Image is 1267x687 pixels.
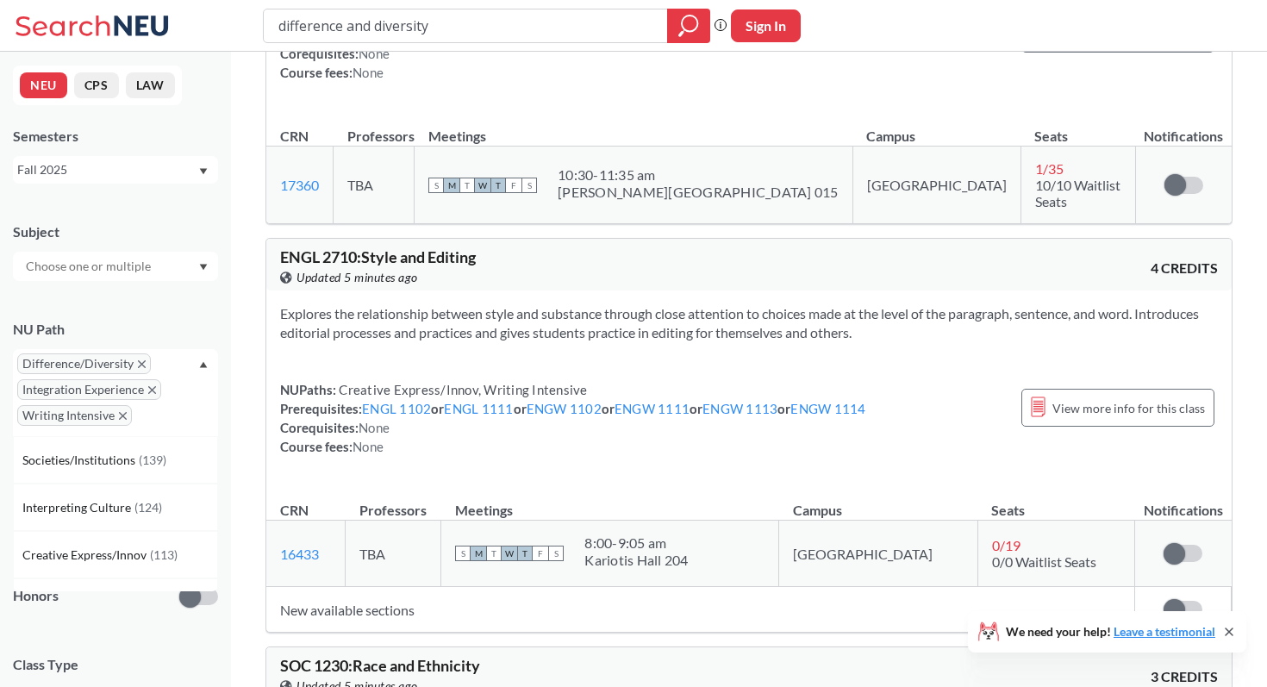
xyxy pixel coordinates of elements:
th: Seats [1020,109,1135,147]
div: [PERSON_NAME][GEOGRAPHIC_DATA] 015 [558,184,839,201]
div: CRN [280,127,309,146]
a: ENGW 1111 [615,401,690,416]
a: Leave a testimonial [1114,624,1215,639]
span: ENGL 2710 : Style and Editing [280,247,476,266]
svg: Dropdown arrow [199,168,208,175]
span: ( 139 ) [139,453,166,467]
td: [GEOGRAPHIC_DATA] [852,147,1020,224]
td: [GEOGRAPHIC_DATA] [779,521,978,587]
span: F [506,178,521,193]
span: Class Type [13,655,218,674]
input: Choose one or multiple [17,256,162,277]
span: T [517,546,533,561]
div: NU Path [13,320,218,339]
td: TBA [334,147,415,224]
input: Class, professor, course number, "phrase" [277,11,655,41]
button: Sign In [731,9,801,42]
svg: X to remove pill [119,412,127,420]
span: T [486,546,502,561]
a: ENGW 1102 [527,401,602,416]
span: Writing IntensiveX to remove pill [17,405,132,426]
span: W [475,178,490,193]
span: T [490,178,506,193]
th: Meetings [415,109,853,147]
a: ENGW 1113 [702,401,777,416]
div: Difference/DiversityX to remove pillIntegration ExperienceX to remove pillWriting IntensiveX to r... [13,349,218,436]
span: None [353,65,384,80]
span: M [444,178,459,193]
span: F [533,546,548,561]
button: CPS [74,72,119,98]
div: 8:00 - 9:05 am [584,534,688,552]
span: Updated 5 minutes ago [296,268,418,287]
th: Notifications [1135,109,1232,147]
div: 10:30 - 11:35 am [558,166,839,184]
td: New available sections [266,587,1135,633]
div: Dropdown arrow [13,252,218,281]
div: Fall 2025Dropdown arrow [13,156,218,184]
th: Meetings [441,484,779,521]
span: 0 / 19 [992,537,1020,553]
a: ENGL 1102 [362,401,431,416]
th: Campus [852,109,1020,147]
span: W [502,546,517,561]
button: LAW [126,72,175,98]
svg: Dropdown arrow [199,264,208,271]
span: M [471,546,486,561]
th: Professors [334,109,415,147]
span: SOC 1230 : Race and Ethnicity [280,656,480,675]
a: 17360 [280,177,319,193]
span: Societies/Institutions [22,451,139,470]
span: We need your help! [1006,626,1215,638]
a: 16433 [280,546,319,562]
span: View more info for this class [1052,397,1205,419]
div: NUPaths: Prerequisites: or or or or or Corequisites: Course fees: [280,380,866,456]
span: T [459,178,475,193]
span: Difference/DiversityX to remove pill [17,353,151,374]
svg: magnifying glass [678,14,699,38]
span: Creative Express/Innov [22,546,150,565]
span: None [359,420,390,435]
a: ENGW 1114 [790,401,865,416]
th: Professors [346,484,441,521]
span: S [521,178,537,193]
svg: Dropdown arrow [199,361,208,368]
svg: X to remove pill [148,386,156,394]
div: CRN [280,501,309,520]
span: 10/10 Waitlist Seats [1035,177,1120,209]
span: 4 CREDITS [1151,259,1218,278]
span: 1 / 35 [1035,160,1064,177]
div: Kariotis Hall 204 [584,552,688,569]
span: Integration ExperienceX to remove pill [17,379,161,400]
th: Campus [779,484,978,521]
span: None [353,439,384,454]
th: Seats [977,484,1134,521]
span: 3 CREDITS [1151,667,1218,686]
section: Explores the relationship between style and substance through close attention to choices made at ... [280,304,1218,342]
svg: X to remove pill [138,360,146,368]
span: S [455,546,471,561]
div: magnifying glass [667,9,710,43]
div: Fall 2025 [17,160,197,179]
th: Notifications [1135,484,1232,521]
a: ENGL 1111 [444,401,513,416]
div: Semesters [13,127,218,146]
button: NEU [20,72,67,98]
span: S [548,546,564,561]
span: ( 113 ) [150,547,178,562]
span: None [359,46,390,61]
td: TBA [346,521,441,587]
div: Subject [13,222,218,241]
span: Creative Express/Innov, Writing Intensive [336,382,588,397]
span: S [428,178,444,193]
span: ( 124 ) [134,500,162,515]
span: Interpreting Culture [22,498,134,517]
span: 0/0 Waitlist Seats [992,553,1096,570]
p: Honors [13,586,59,606]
